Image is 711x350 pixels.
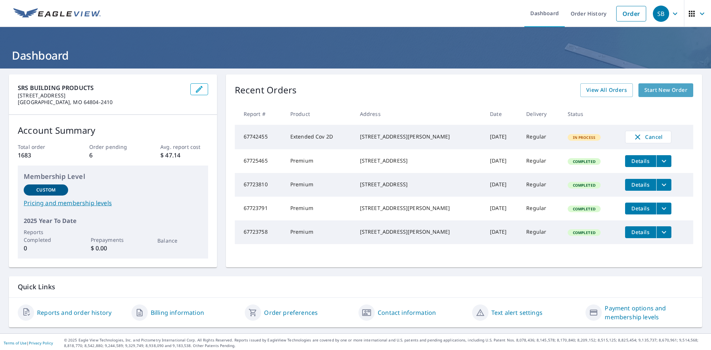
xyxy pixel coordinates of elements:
div: [STREET_ADDRESS][PERSON_NAME] [360,228,478,236]
div: [STREET_ADDRESS][PERSON_NAME] [360,204,478,212]
td: Premium [284,220,354,244]
button: filesDropdownBtn-67723791 [656,203,671,214]
th: Status [562,103,619,125]
span: Completed [568,183,600,188]
span: Cancel [633,133,664,141]
p: Reports Completed [24,228,68,244]
td: Regular [520,173,561,197]
button: detailsBtn-67723791 [625,203,656,214]
td: 67723791 [235,197,284,220]
div: [STREET_ADDRESS][PERSON_NAME] [360,133,478,140]
td: Extended Cov 2D [284,125,354,149]
td: Premium [284,197,354,220]
a: Start New Order [638,83,693,97]
p: Custom [36,187,56,193]
a: Terms of Use [4,340,27,346]
td: Regular [520,149,561,173]
img: EV Logo [13,8,101,19]
td: Regular [520,197,561,220]
span: Completed [568,159,600,164]
span: Details [630,157,652,164]
td: Regular [520,220,561,244]
span: Start New Order [644,86,687,95]
p: [STREET_ADDRESS] [18,92,184,99]
button: detailsBtn-67725465 [625,155,656,167]
td: [DATE] [484,125,520,149]
button: filesDropdownBtn-67725465 [656,155,671,167]
p: 0 [24,244,68,253]
th: Report # [235,103,284,125]
td: 67723810 [235,173,284,197]
p: 6 [89,151,137,160]
td: [DATE] [484,149,520,173]
h1: Dashboard [9,48,702,63]
button: Cancel [625,131,671,143]
span: View All Orders [586,86,627,95]
td: 67742455 [235,125,284,149]
button: detailsBtn-67723810 [625,179,656,191]
td: Regular [520,125,561,149]
td: [DATE] [484,173,520,197]
p: Avg. report cost [160,143,208,151]
p: Quick Links [18,282,693,291]
td: [DATE] [484,197,520,220]
a: Pricing and membership levels [24,199,202,207]
th: Delivery [520,103,561,125]
p: | [4,341,53,345]
p: [GEOGRAPHIC_DATA], MO 64804-2410 [18,99,184,106]
div: [STREET_ADDRESS] [360,157,478,164]
span: Details [630,205,652,212]
p: SRS BUILDING PRODUCTS [18,83,184,92]
p: Balance [157,237,202,244]
span: Completed [568,206,600,211]
th: Product [284,103,354,125]
a: Text alert settings [491,308,543,317]
td: Premium [284,173,354,197]
a: Payment options and membership levels [605,304,693,321]
span: Details [630,229,652,236]
p: 1683 [18,151,65,160]
p: 2025 Year To Date [24,216,202,225]
p: Account Summary [18,124,208,137]
p: Prepayments [91,236,135,244]
p: © 2025 Eagle View Technologies, Inc. and Pictometry International Corp. All Rights Reserved. Repo... [64,337,707,349]
a: Reports and order history [37,308,111,317]
span: In Process [568,135,600,140]
div: [STREET_ADDRESS] [360,181,478,188]
span: Completed [568,230,600,235]
p: Membership Level [24,171,202,181]
a: Contact information [378,308,436,317]
a: View All Orders [580,83,633,97]
div: SB [653,6,669,22]
td: 67723758 [235,220,284,244]
a: Billing information [151,308,204,317]
span: Details [630,181,652,188]
button: detailsBtn-67723758 [625,226,656,238]
p: $ 47.14 [160,151,208,160]
p: $ 0.00 [91,244,135,253]
td: Premium [284,149,354,173]
td: 67725465 [235,149,284,173]
th: Address [354,103,484,125]
a: Order preferences [264,308,318,317]
a: Privacy Policy [29,340,53,346]
p: Total order [18,143,65,151]
th: Date [484,103,520,125]
td: [DATE] [484,220,520,244]
button: filesDropdownBtn-67723758 [656,226,671,238]
p: Order pending [89,143,137,151]
a: Order [616,6,646,21]
button: filesDropdownBtn-67723810 [656,179,671,191]
p: Recent Orders [235,83,297,97]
